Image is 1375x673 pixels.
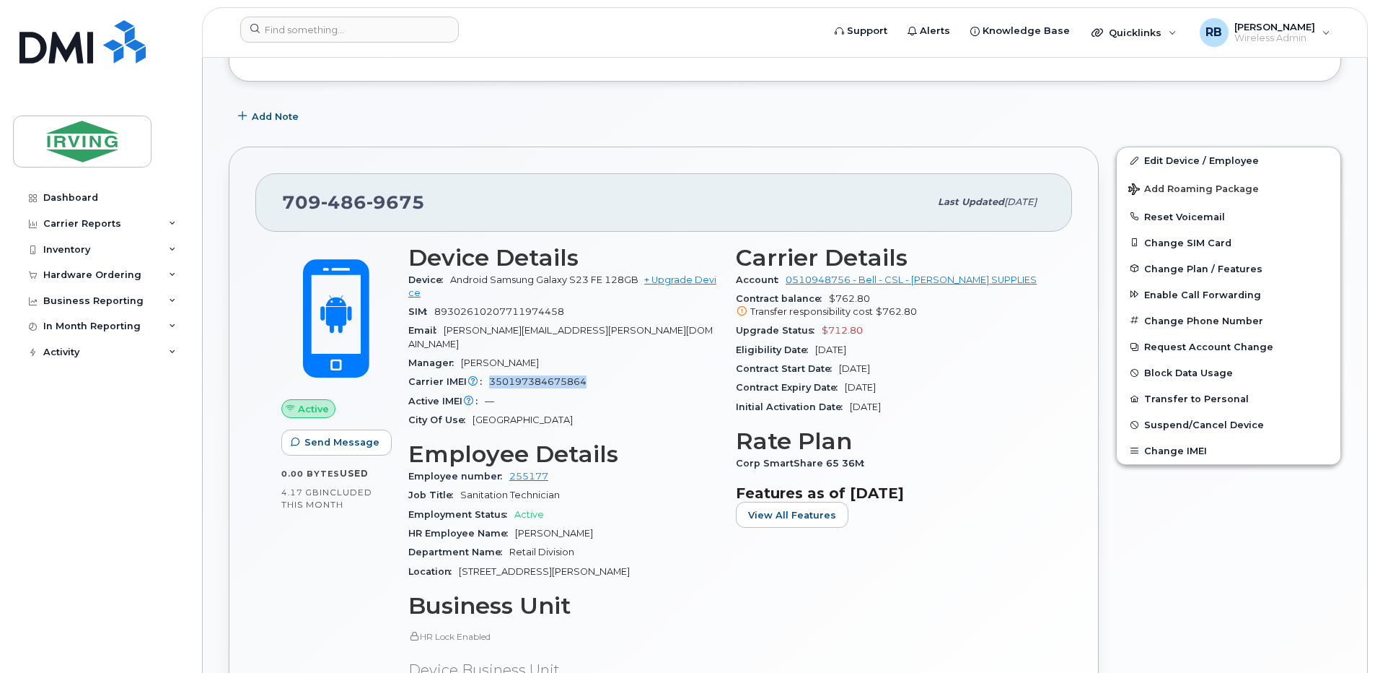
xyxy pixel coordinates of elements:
[1128,183,1259,197] span: Add Roaming Package
[408,274,450,285] span: Device
[786,274,1037,285] a: 0510948756 - Bell - CSL - [PERSON_NAME] SUPPLIES
[408,376,489,387] span: Carrier IMEI
[340,468,369,479] span: used
[920,24,950,38] span: Alerts
[252,110,299,123] span: Add Note
[736,344,815,355] span: Eligibility Date
[1117,308,1340,334] button: Change Phone Number
[304,435,379,449] span: Send Message
[1117,334,1340,360] button: Request Account Change
[736,428,1046,454] h3: Rate Plan
[281,487,320,498] span: 4.17 GB
[450,274,638,285] span: Android Samsung Galaxy S23 FE 128GB
[408,547,509,557] span: Department Name
[281,487,372,511] span: included this month
[876,306,917,317] span: $762.80
[408,630,719,643] p: HR Lock Enabled
[509,471,548,482] a: 255177
[408,357,461,368] span: Manager
[736,293,829,304] span: Contract balance
[408,274,716,298] a: + Upgrade Device
[850,401,881,412] span: [DATE]
[839,363,870,374] span: [DATE]
[736,401,850,412] span: Initial Activation Date
[1117,438,1340,464] button: Change IMEI
[1117,147,1340,173] a: Edit Device / Employee
[461,357,539,368] span: [PERSON_NAME]
[408,509,514,520] span: Employment Status
[960,17,1080,45] a: Knowledge Base
[366,191,425,213] span: 9675
[408,471,509,482] span: Employee number
[1109,27,1161,38] span: Quicklinks
[408,245,719,271] h3: Device Details
[509,547,574,557] span: Retail Division
[822,325,863,336] span: $712.80
[938,196,1004,207] span: Last updated
[515,528,593,539] span: [PERSON_NAME]
[847,24,887,38] span: Support
[1234,32,1315,44] span: Wireless Admin
[1117,256,1340,282] button: Change Plan / Features
[736,382,845,393] span: Contract Expiry Date
[1117,360,1340,386] button: Block Data Usage
[750,306,873,317] span: Transfer responsibility cost
[1081,18,1187,47] div: Quicklinks
[240,17,459,43] input: Find something...
[1144,263,1262,274] span: Change Plan / Features
[281,469,340,479] span: 0.00 Bytes
[983,24,1070,38] span: Knowledge Base
[736,325,822,336] span: Upgrade Status
[1117,282,1340,308] button: Enable Call Forwarding
[408,528,515,539] span: HR Employee Name
[298,402,329,416] span: Active
[1117,412,1340,438] button: Suspend/Cancel Device
[489,376,587,387] span: 350197384675864
[514,509,544,520] span: Active
[736,485,1046,502] h3: Features as of [DATE]
[229,103,311,129] button: Add Note
[825,17,897,45] a: Support
[459,566,630,577] span: [STREET_ADDRESS][PERSON_NAME]
[460,490,560,500] span: Sanitation Technician
[1004,196,1037,207] span: [DATE]
[815,344,846,355] span: [DATE]
[736,274,786,285] span: Account
[1117,204,1340,230] button: Reset Voicemail
[736,502,848,528] button: View All Features
[1144,420,1264,430] span: Suspend/Cancel Device
[748,508,836,522] span: View All Features
[736,363,839,374] span: Contract Start Date
[736,245,1046,271] h3: Carrier Details
[408,490,460,500] span: Job Title
[1117,386,1340,412] button: Transfer to Personal
[1190,18,1340,47] div: Roberts, Brad
[408,441,719,467] h3: Employee Details
[1117,230,1340,256] button: Change SIM Card
[321,191,366,213] span: 486
[408,325,444,336] span: Email
[1117,173,1340,203] button: Add Roaming Package
[736,458,871,469] span: Corp SmartShare 65 36M
[1234,21,1315,32] span: [PERSON_NAME]
[485,396,494,407] span: —
[408,396,485,407] span: Active IMEI
[408,306,434,317] span: SIM
[282,191,425,213] span: 709
[408,325,713,349] span: [PERSON_NAME][EMAIL_ADDRESS][PERSON_NAME][DOMAIN_NAME]
[281,430,392,456] button: Send Message
[736,293,1046,319] span: $762.80
[845,382,876,393] span: [DATE]
[897,17,960,45] a: Alerts
[408,414,473,425] span: City Of Use
[1205,24,1222,41] span: RB
[1144,289,1261,300] span: Enable Call Forwarding
[434,306,564,317] span: 89302610207711974458
[473,414,573,425] span: [GEOGRAPHIC_DATA]
[408,566,459,577] span: Location
[408,593,719,619] h3: Business Unit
